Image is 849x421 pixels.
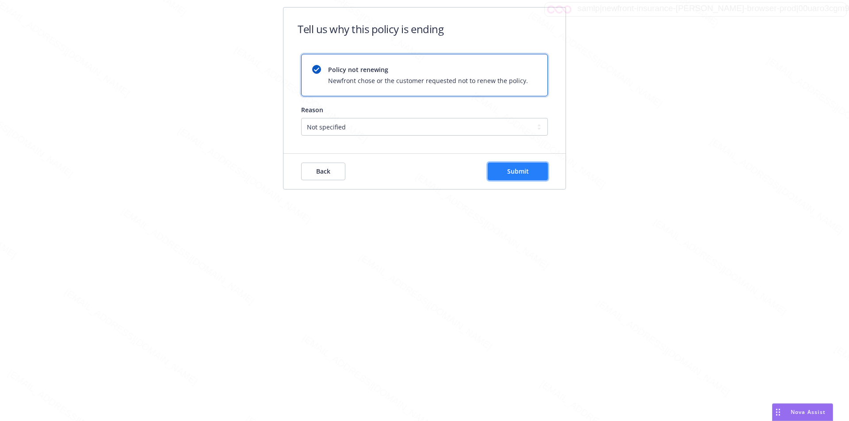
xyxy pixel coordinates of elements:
span: Newfront chose or the customer requested not to renew the policy. [328,76,528,85]
span: Submit [507,167,529,175]
span: Back [316,167,330,175]
button: Back [301,163,345,180]
span: Reason [301,106,323,114]
div: Drag to move [773,404,784,421]
button: Submit [488,163,548,180]
h1: Tell us why this policy is ending [298,22,444,36]
span: Policy not renewing [328,65,528,74]
span: Nova Assist [791,408,826,416]
button: Nova Assist [772,403,833,421]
